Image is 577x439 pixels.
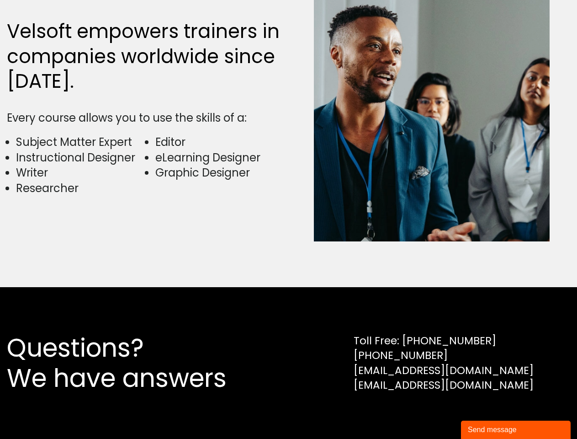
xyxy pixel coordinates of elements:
[354,333,534,392] div: Toll Free: [PHONE_NUMBER] [PHONE_NUMBER] [EMAIL_ADDRESS][DOMAIN_NAME] [EMAIL_ADDRESS][DOMAIN_NAME]
[16,165,144,181] li: Writer
[155,150,284,166] li: eLearning Designer
[155,134,284,150] li: Editor
[7,110,284,126] div: Every course allows you to use the skills of a:
[7,333,259,393] h2: Questions? We have answers
[7,19,284,94] h2: Velsoft empowers trainers in companies worldwide since [DATE].
[155,165,284,181] li: Graphic Designer
[16,150,144,166] li: Instructional Designer
[16,134,144,150] li: Subject Matter Expert
[16,181,144,196] li: Researcher
[461,419,572,439] iframe: chat widget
